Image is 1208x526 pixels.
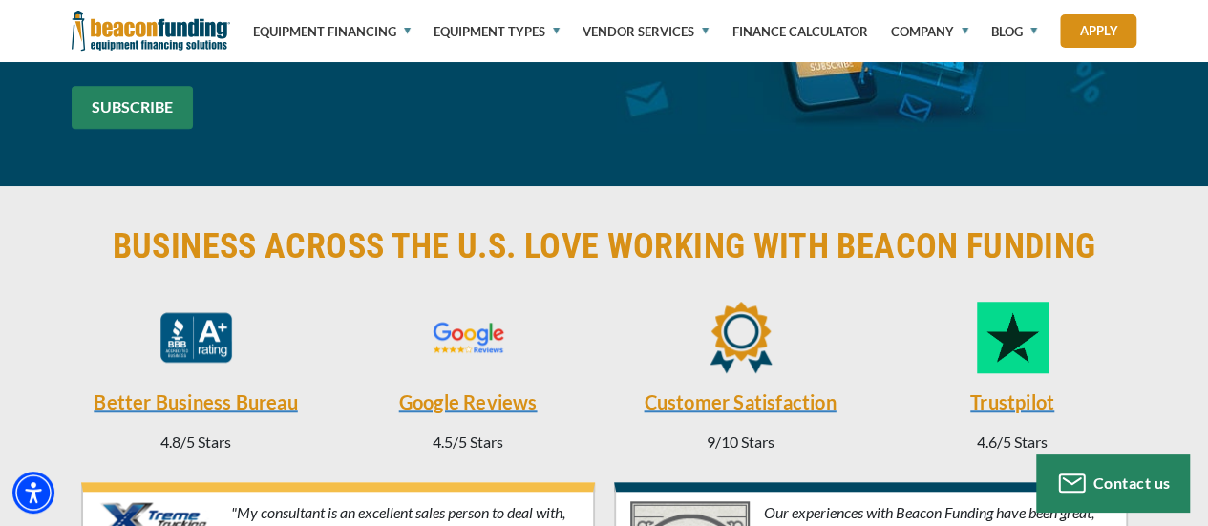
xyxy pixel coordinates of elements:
a: Trustpilot [888,388,1137,416]
span: Contact us [1093,473,1171,492]
img: Better Business Bureau [160,302,232,373]
div: Accessibility Menu [12,472,54,514]
button: Contact us [1036,454,1189,512]
a: SUBSCRIBE [72,86,193,129]
img: Customer Satisfaction [705,302,776,373]
a: Better Business Bureau [72,388,321,416]
p: 4.8/5 Stars [72,431,321,453]
p: 4.6/5 Stars [888,431,1137,453]
a: Customer Satisfaction [705,333,776,351]
a: Customer Satisfaction [616,388,865,416]
a: Better Business Bureau [160,333,232,351]
img: trustpilot star [977,302,1049,373]
p: 9/10 Stars [616,431,865,453]
a: trustpilot star [977,333,1049,351]
a: Google Reviews [433,333,504,351]
p: 4.5/5 Stars [344,431,593,453]
a: Apply [1060,14,1136,48]
img: Google Reviews [433,302,504,373]
a: Google Reviews [344,388,593,416]
h2: BUSINESS ACROSS THE U.S. LOVE WORKING WITH BEACON FUNDING [72,224,1137,268]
